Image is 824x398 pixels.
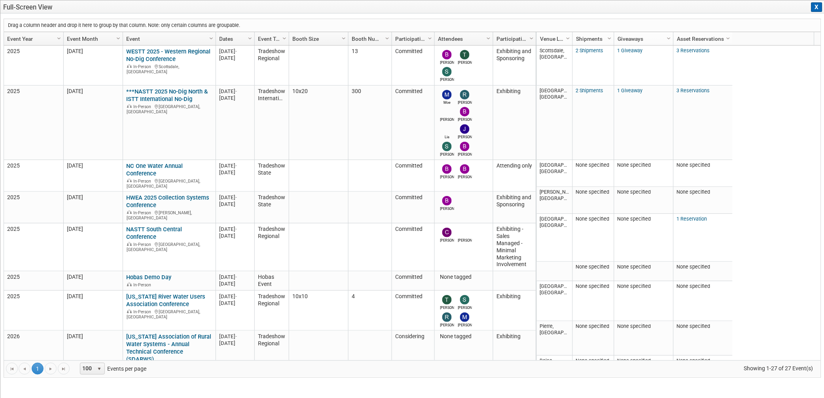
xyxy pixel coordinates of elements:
td: Committed [392,291,434,331]
a: 3 Reservations [677,48,710,53]
img: In-Person Event [127,282,132,286]
img: Tom Furie [460,50,470,59]
div: [DATE] [220,340,251,347]
td: Committed [392,223,434,271]
span: - [236,293,237,299]
span: Column Settings [208,35,214,42]
div: Drag a column header and drop it here to group by that column. Note: only certain columns are gro... [4,19,821,32]
div: [DATE] [220,232,251,239]
a: WESTT 2025 - Western Regional No-Dig Conference [127,48,211,63]
td: Exhibiting and Sponsoring [493,192,536,223]
span: Column Settings [565,35,571,42]
div: [DATE] [220,293,251,300]
img: Bijan Khamanian [442,196,452,206]
img: Tom Furie [442,295,452,305]
span: Column Settings [247,35,253,42]
a: Column Settings [114,32,123,44]
img: Bryant Welch [460,142,470,151]
button: X [811,2,822,12]
a: 1 Reservation [677,216,707,222]
div: [DATE] [220,95,251,101]
span: - [236,194,237,200]
span: None specified [618,358,651,364]
a: Column Settings [426,32,435,44]
a: Event Type (Tradeshow National, Regional, State, Sponsorship, Assoc Event) [258,32,284,46]
img: In-Person Event [127,309,132,313]
td: Tradeshow International [254,86,289,160]
span: Full-Screen View [3,3,821,11]
span: None specified [576,264,610,270]
a: Giveaways [618,32,668,46]
td: Tradeshow Regional [254,223,289,271]
a: Column Settings [55,32,64,44]
a: Dates [219,32,249,46]
div: Moe Tamizifar [440,99,454,105]
span: select [96,366,102,372]
td: Exhibiting [493,331,536,377]
span: 100 [80,363,94,374]
span: None specified [576,283,610,289]
a: 2 Shipments [576,88,604,93]
td: Tradeshow State [254,160,289,192]
img: Bijan Khamanian [442,50,452,59]
td: Exhibiting and Sponsoring [493,46,536,86]
a: 3 Reservations [677,88,710,93]
td: [GEOGRAPHIC_DATA], [GEOGRAPHIC_DATA] [537,86,572,160]
td: [DATE] [63,86,123,160]
div: Bijan Khamanian [440,206,454,211]
img: Stephen Alston [460,295,470,305]
td: Exhibiting - Sales Managed - Minimal Marketing Involvement [493,223,536,271]
td: 2025 [4,291,63,331]
span: In-Person [134,282,154,288]
td: [DATE] [63,160,123,192]
img: Gabriel Castelblanco, P. E. [442,107,452,116]
td: [GEOGRAPHIC_DATA], [GEOGRAPHIC_DATA] [537,214,572,262]
div: Bryant Welch [458,151,472,157]
div: Gabriel Castelblanco, P. E. [440,116,454,122]
div: Mike Bussio [458,322,472,328]
a: Go to the last page [58,363,70,375]
td: Tradeshow Regional [254,46,289,86]
div: Jerry Peck [458,237,472,243]
span: Showing 1-27 of 27 Event(s) [737,363,821,374]
a: Go to the next page [45,363,57,375]
a: Go to the previous page [19,363,30,375]
a: Column Settings [280,32,289,44]
td: 2025 [4,86,63,160]
span: Events per page [70,363,154,375]
td: Exhibiting [493,86,536,160]
a: Booth Size [292,32,343,46]
div: Scottsdale, [GEOGRAPHIC_DATA] [127,63,212,75]
a: HWEA 2025 Collection Systems Conference [127,194,210,209]
span: None specified [618,323,651,329]
a: [US_STATE] River Water Users Association Conference [127,293,206,308]
td: Committed [392,46,434,86]
a: Booth Number [352,32,386,46]
td: 2025 [4,271,63,291]
div: Bryant Welch [440,174,454,180]
img: Bryant Welch [442,164,452,174]
span: None specified [677,358,710,364]
img: In-Person Event [127,242,132,246]
td: [DATE] [63,46,123,86]
a: NASTT South Central Conference [127,226,182,240]
span: Go to the previous page [21,366,28,372]
span: None specified [677,283,710,289]
div: [GEOGRAPHIC_DATA], [GEOGRAPHIC_DATA] [127,308,212,320]
td: Tradeshow Regional [254,291,289,331]
span: - [236,163,237,169]
div: [DATE] [220,162,251,169]
span: 1 [32,363,44,375]
img: Jeffrey LeBlanc [460,124,470,134]
span: Column Settings [115,35,121,42]
span: None specified [618,162,651,168]
td: 2025 [4,46,63,86]
div: [DATE] [220,333,251,340]
td: 4 [348,291,392,331]
td: Committed [392,192,434,223]
span: Column Settings [606,35,613,42]
span: - [236,88,237,94]
td: Boise, [GEOGRAPHIC_DATA] [537,356,572,381]
span: Column Settings [725,35,731,42]
span: In-Person [134,210,154,215]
